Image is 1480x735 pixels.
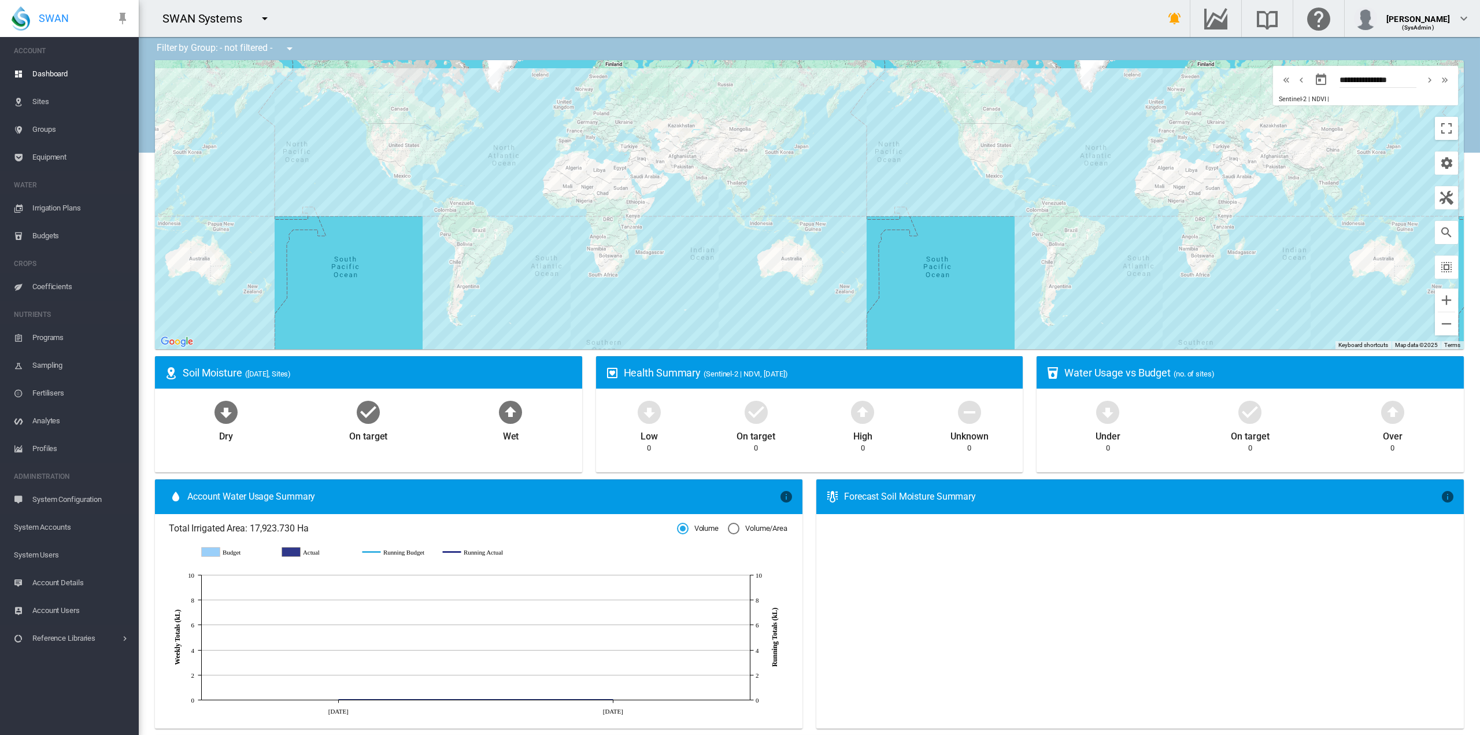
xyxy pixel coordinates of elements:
[1423,73,1436,87] md-icon: icon-chevron-right
[603,707,623,714] tspan: [DATE]
[349,426,387,443] div: On target
[14,305,129,324] span: NUTRIENTS
[14,176,129,194] span: WATER
[1279,95,1326,103] span: Sentinel-2 | NDVI
[1338,341,1388,349] button: Keyboard shortcuts
[1046,366,1060,380] md-icon: icon-cup-water
[641,426,658,443] div: Low
[771,608,779,667] tspan: Running Totals (kL)
[1354,7,1377,30] img: profile.jpg
[1435,117,1458,140] button: Toggle fullscreen view
[756,647,759,654] tspan: 4
[1168,12,1182,25] md-icon: icon-bell-ring
[779,490,793,504] md-icon: icon-information
[14,541,129,569] span: System Users
[1253,12,1281,25] md-icon: Search the knowledge base
[624,365,1014,380] div: Health Summary
[1435,221,1458,244] button: icon-magnify
[183,365,573,380] div: Soil Moisture
[202,547,271,557] g: Budget
[1440,156,1453,170] md-icon: icon-cog
[362,547,431,557] g: Running Budget
[169,490,183,504] md-icon: icon-water
[188,572,194,579] tspan: 10
[950,426,988,443] div: Unknown
[1386,9,1450,20] div: [PERSON_NAME]
[1402,24,1434,31] span: (SysAdmin)
[212,398,240,426] md-icon: icon-arrow-down-bold-circle
[844,490,1441,503] div: Forecast Soil Moisture Summary
[1309,68,1333,91] button: md-calendar
[1435,289,1458,312] button: Zoom in
[169,522,677,535] span: Total Irrigated Area: 17,923.730 Ha
[14,254,129,273] span: CROPS
[191,597,195,604] tspan: 8
[12,6,30,31] img: SWAN-Landscape-Logo-Colour-drop.png
[1437,73,1452,87] button: icon-chevron-double-right
[1096,426,1120,443] div: Under
[1435,312,1458,335] button: Zoom out
[278,37,301,60] button: icon-menu-down
[245,370,291,378] span: ([DATE], Sites)
[258,12,272,25] md-icon: icon-menu-down
[756,697,759,704] tspan: 0
[605,366,619,380] md-icon: icon-heart-box-outline
[647,443,651,453] div: 0
[148,37,305,60] div: Filter by Group: - not filtered -
[853,426,872,443] div: High
[1248,443,1252,453] div: 0
[1444,342,1460,348] a: Terms
[191,647,195,654] tspan: 4
[1390,443,1394,453] div: 0
[742,398,770,426] md-icon: icon-checkbox-marked-circle
[503,426,519,443] div: Wet
[253,7,276,30] button: icon-menu-down
[956,398,983,426] md-icon: icon-minus-circle
[32,625,120,652] span: Reference Libraries
[443,547,512,557] g: Running Actual
[158,334,196,349] a: Open this area in Google Maps (opens a new window)
[1395,342,1438,348] span: Map data ©2025
[39,11,69,25] span: SWAN
[754,443,758,453] div: 0
[1379,398,1407,426] md-icon: icon-arrow-up-bold-circle
[1327,95,1329,103] span: |
[1457,12,1471,25] md-icon: icon-chevron-down
[336,697,341,702] circle: Running Actual 11 Aug 0
[1435,256,1458,279] button: icon-select-all
[187,490,779,503] span: Account Water Usage Summary
[32,60,129,88] span: Dashboard
[32,194,129,222] span: Irrigation Plans
[32,379,129,407] span: Fertilisers
[1174,370,1215,378] span: (no. of sites)
[677,523,719,534] md-radio-button: Volume
[756,572,762,579] tspan: 10
[1440,226,1453,239] md-icon: icon-magnify
[1422,73,1437,87] button: icon-chevron-right
[497,398,524,426] md-icon: icon-arrow-up-bold-circle
[756,672,758,679] tspan: 2
[1106,443,1110,453] div: 0
[32,569,129,597] span: Account Details
[32,407,129,435] span: Analytes
[328,707,349,714] tspan: [DATE]
[32,597,129,625] span: Account Users
[1435,152,1458,175] button: icon-cog
[219,426,233,443] div: Dry
[162,10,253,27] div: SWAN Systems
[32,88,129,116] span: Sites
[32,324,129,352] span: Programs
[1440,260,1453,274] md-icon: icon-select-all
[737,426,775,443] div: On target
[1163,7,1186,30] button: icon-bell-ring
[283,42,297,56] md-icon: icon-menu-down
[173,610,182,665] tspan: Weekly Totals (kL)
[14,42,129,60] span: ACCOUNT
[610,697,615,702] circle: Running Actual 18 Aug 0
[728,523,787,534] md-radio-button: Volume/Area
[861,443,865,453] div: 0
[1294,73,1309,87] button: icon-chevron-left
[1094,398,1122,426] md-icon: icon-arrow-down-bold-circle
[1383,426,1403,443] div: Over
[756,622,759,629] tspan: 6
